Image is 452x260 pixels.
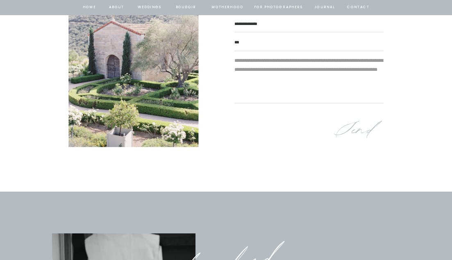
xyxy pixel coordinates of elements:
[211,4,243,11] a: Motherhood
[82,4,96,11] a: home
[137,4,163,11] a: Weddings
[313,4,336,11] a: journal
[175,4,196,11] a: BOUDOIR
[334,117,382,144] a: Send
[254,4,303,11] a: for photographers
[109,4,125,11] a: about
[346,4,370,11] a: contact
